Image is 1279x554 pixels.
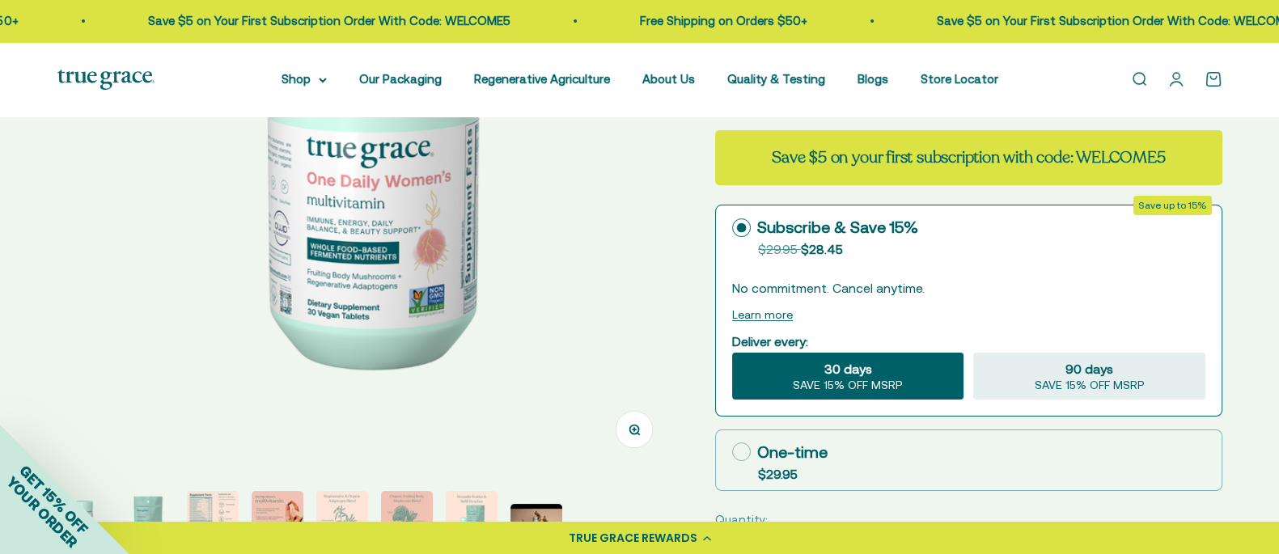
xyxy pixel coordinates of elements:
img: We select ingredients that play a concrete role in true health, and we include them at effective ... [122,491,174,543]
a: Our Packaging [359,72,442,86]
a: Free Shipping on Orders $50+ [1020,14,1188,27]
span: GET 15% OFF [16,462,91,537]
a: Free Shipping on Orders $50+ [231,14,399,27]
span: YOUR ORDER [3,473,81,551]
button: Go to item 3 [187,491,239,548]
img: When you opt for our refill pouches instead of buying a whole new bottle every time you buy suppl... [446,491,498,543]
img: Reighi supports healthy aging.* Cordyceps support endurance.* Our extracts come exclusively from ... [381,491,433,543]
img: We select ingredients that play a concrete role in true health, and we include them at effective ... [187,491,239,543]
button: Go to item 7 [446,491,498,548]
button: Go to item 8 [510,504,562,548]
button: Go to item 4 [252,491,303,548]
p: Save $5 on Your First Subscription Order With Code: WELCOME5 [528,11,891,31]
a: Regenerative Agriculture [474,72,610,86]
div: TRUE GRACE REWARDS [569,530,697,547]
label: Quantity: [715,510,768,530]
a: Blogs [858,72,888,86]
img: Holy Basil and Ashwagandha are Ayurvedic herbs known as "adaptogens." They support overall health... [316,491,368,543]
a: Quality & Testing [727,72,825,86]
button: Go to item 2 [122,491,174,548]
a: About Us [642,72,695,86]
button: Go to item 5 [316,491,368,548]
button: Go to item 6 [381,491,433,548]
a: Store Locator [921,72,998,86]
img: - 1200IU of Vitamin D3 from Lichen and 60 mcg of Vitamin K2 from Mena-Q7 - Regenerative & organic... [252,491,303,543]
summary: Shop [282,70,327,89]
strong: Save $5 on your first subscription with code: WELCOME5 [772,146,1165,168]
